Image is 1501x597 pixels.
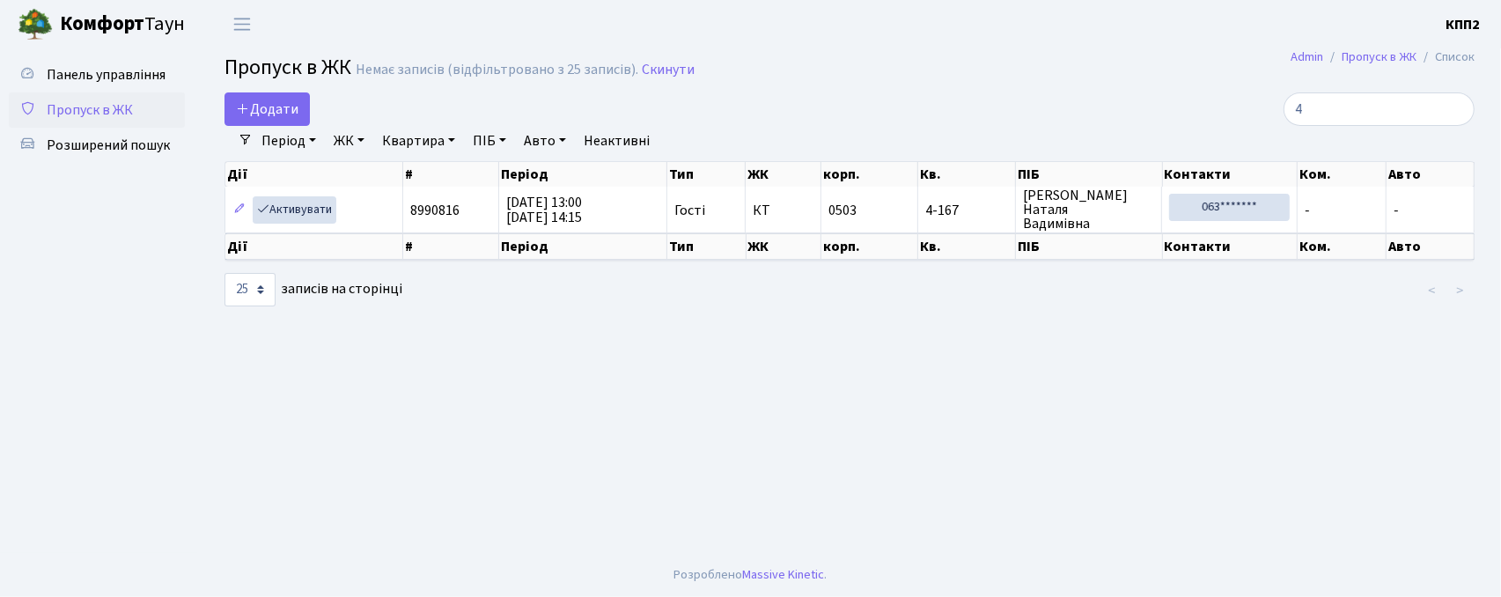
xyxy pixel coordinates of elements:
nav: breadcrumb [1264,39,1501,76]
a: ПІБ [466,126,513,156]
th: ПІБ [1016,162,1163,187]
span: Пропуск в ЖК [224,52,351,83]
th: Кв. [918,162,1016,187]
div: Немає записів (відфільтровано з 25 записів). [356,62,638,78]
th: Дії [225,233,403,260]
a: Пропуск в ЖК [9,92,185,128]
a: Додати [224,92,310,126]
span: Гості [674,203,705,217]
li: Список [1416,48,1475,67]
a: Панель управління [9,57,185,92]
a: Скинути [642,62,695,78]
label: записів на сторінці [224,273,402,306]
input: Пошук... [1284,92,1475,126]
b: Комфорт [60,10,144,38]
span: 4-167 [925,203,1008,217]
th: Авто [1387,233,1475,260]
th: Контакти [1163,233,1299,260]
a: Квартира [375,126,462,156]
span: 0503 [828,201,857,220]
th: Період [499,162,667,187]
span: КТ [753,203,813,217]
a: Неактивні [577,126,657,156]
span: Додати [236,99,298,119]
span: [DATE] 13:00 [DATE] 14:15 [506,193,582,227]
a: Massive Kinetic [743,565,825,584]
span: Розширений пошук [47,136,170,155]
span: Панель управління [47,65,166,85]
a: ЖК [327,126,372,156]
span: Таун [60,10,185,40]
span: - [1305,201,1310,220]
span: - [1394,201,1399,220]
th: # [403,233,499,260]
a: Активувати [253,196,336,224]
a: КПП2 [1446,14,1480,35]
a: Розширений пошук [9,128,185,163]
th: Ком. [1298,162,1387,187]
th: Ком. [1298,233,1387,260]
th: Тип [667,162,747,187]
button: Переключити навігацію [220,10,264,39]
th: Контакти [1163,162,1299,187]
a: Пропуск в ЖК [1342,48,1416,66]
th: Авто [1387,162,1475,187]
th: Кв. [918,233,1016,260]
span: 8990816 [410,201,460,220]
th: ЖК [747,233,822,260]
th: Дії [225,162,403,187]
a: Admin [1291,48,1323,66]
a: Авто [517,126,573,156]
span: Пропуск в ЖК [47,100,133,120]
th: Тип [667,233,747,260]
th: ПІБ [1016,233,1163,260]
select: записів на сторінці [224,273,276,306]
th: корп. [821,162,918,187]
th: ЖК [746,162,821,187]
img: logo.png [18,7,53,42]
b: КПП2 [1446,15,1480,34]
a: Період [254,126,323,156]
th: корп. [821,233,918,260]
th: Період [499,233,667,260]
div: Розроблено . [674,565,828,585]
span: [PERSON_NAME] Наталя Вадимівна [1023,188,1155,231]
th: # [403,162,499,187]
